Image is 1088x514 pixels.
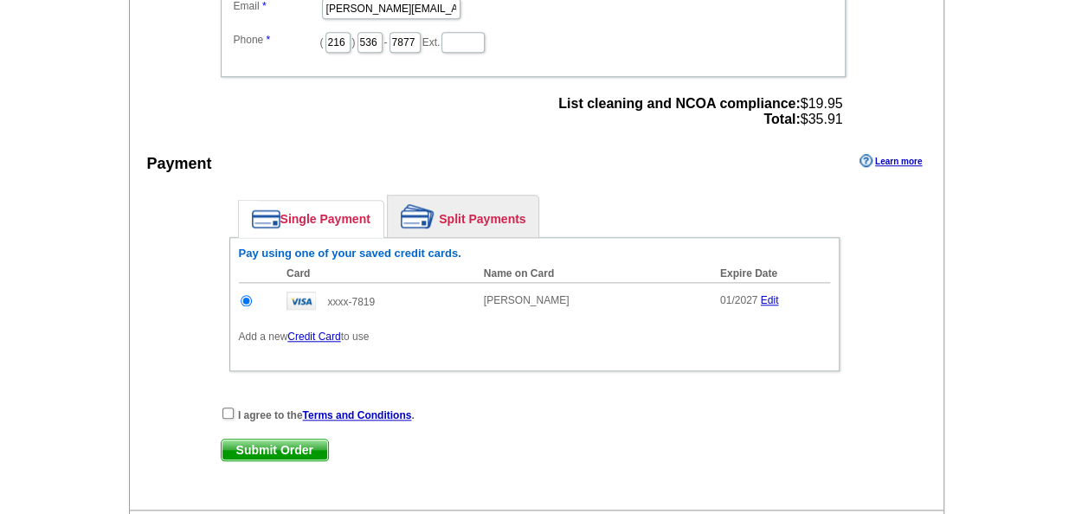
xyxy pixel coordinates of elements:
[239,329,830,344] p: Add a new to use
[278,265,475,283] th: Card
[558,96,800,111] strong: List cleaning and NCOA compliance:
[711,265,830,283] th: Expire Date
[287,331,340,343] a: Credit Card
[761,294,779,306] a: Edit
[147,152,212,176] div: Payment
[222,440,328,460] span: Submit Order
[238,409,415,421] strong: I agree to the .
[234,32,320,48] label: Phone
[484,294,570,306] span: [PERSON_NAME]
[859,154,922,168] a: Learn more
[303,409,412,421] a: Terms and Conditions
[286,292,316,310] img: visa.gif
[252,209,280,228] img: single-payment.png
[763,112,800,126] strong: Total:
[239,247,830,260] h6: Pay using one of your saved credit cards.
[720,294,757,306] span: 01/2027
[475,265,711,283] th: Name on Card
[327,296,375,308] span: xxxx-7819
[558,96,842,127] span: $19.95 $35.91
[388,196,538,237] a: Split Payments
[401,204,435,228] img: split-payment.png
[229,28,837,55] dd: ( ) - Ext.
[239,201,383,237] a: Single Payment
